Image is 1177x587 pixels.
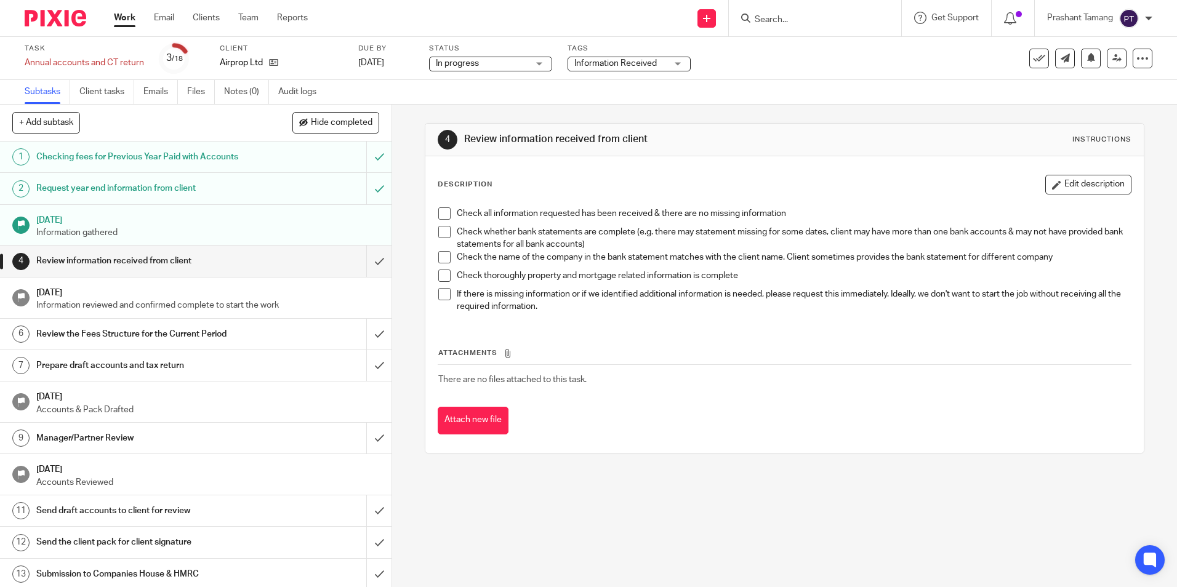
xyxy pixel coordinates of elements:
[277,12,308,24] a: Reports
[172,55,183,62] small: /18
[193,12,220,24] a: Clients
[36,252,248,270] h1: Review information received from client
[25,57,144,69] div: Annual accounts and CT return
[438,407,508,434] button: Attach new file
[292,112,379,133] button: Hide completed
[1047,12,1113,24] p: Prashant Tamang
[358,58,384,67] span: [DATE]
[224,80,269,104] a: Notes (0)
[358,44,414,54] label: Due by
[12,502,30,519] div: 11
[311,118,372,128] span: Hide completed
[464,133,811,146] h1: Review information received from client
[1045,175,1131,194] button: Edit description
[36,325,248,343] h1: Review the Fees Structure for the Current Period
[438,375,587,384] span: There are no files attached to this task.
[438,180,492,190] p: Description
[114,12,135,24] a: Work
[220,57,263,69] p: Airprop Ltd
[36,179,248,198] h1: Request year end information from client
[12,429,30,447] div: 9
[36,226,380,239] p: Information gathered
[36,356,248,375] h1: Prepare draft accounts and tax return
[187,80,215,104] a: Files
[25,80,70,104] a: Subtasks
[36,388,380,403] h1: [DATE]
[574,59,657,68] span: Information Received
[36,476,380,489] p: Accounts Reviewed
[36,284,380,299] h1: [DATE]
[457,251,1130,263] p: Check the name of the company in the bank statement matches with the client name. Client sometime...
[36,565,248,583] h1: Submission to Companies House & HMRC
[12,534,30,551] div: 12
[36,299,380,311] p: Information reviewed and confirmed complete to start the work
[438,130,457,150] div: 4
[12,112,80,133] button: + Add subtask
[1119,9,1139,28] img: svg%3E
[457,288,1130,313] p: If there is missing information or if we identified additional information is needed, please requ...
[1072,135,1131,145] div: Instructions
[457,226,1130,251] p: Check whether bank statements are complete (e.g. there may statement missing for some dates, clie...
[568,44,691,54] label: Tags
[12,565,30,583] div: 13
[25,10,86,26] img: Pixie
[457,207,1130,220] p: Check all information requested has been received & there are no missing information
[36,404,380,416] p: Accounts & Pack Drafted
[36,429,248,447] h1: Manager/Partner Review
[25,44,144,54] label: Task
[12,357,30,374] div: 7
[36,460,380,476] h1: [DATE]
[36,501,248,520] h1: Send draft accounts to client for review
[36,211,380,226] h1: [DATE]
[36,148,248,166] h1: Checking fees for Previous Year Paid with Accounts
[931,14,979,22] span: Get Support
[36,533,248,551] h1: Send the client pack for client signature
[278,80,326,104] a: Audit logs
[220,44,343,54] label: Client
[166,51,183,65] div: 3
[143,80,178,104] a: Emails
[12,325,30,343] div: 6
[154,12,174,24] a: Email
[436,59,479,68] span: In progress
[238,12,259,24] a: Team
[438,349,497,356] span: Attachments
[12,148,30,166] div: 1
[12,180,30,198] div: 2
[429,44,552,54] label: Status
[79,80,134,104] a: Client tasks
[12,253,30,270] div: 4
[753,15,864,26] input: Search
[457,270,1130,282] p: Check thoroughly property and mortgage related information is complete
